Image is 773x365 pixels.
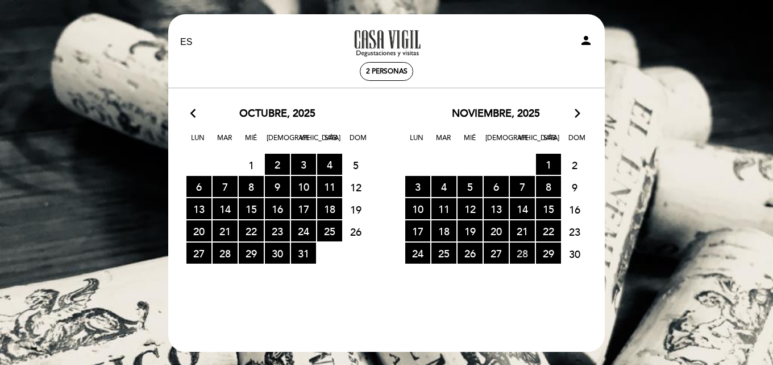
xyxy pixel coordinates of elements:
span: 6 [186,176,211,197]
span: [DEMOGRAPHIC_DATA] [485,132,508,153]
span: Mar [432,132,455,153]
span: 24 [405,243,430,264]
span: noviembre, 2025 [452,106,540,121]
span: Vie [293,132,316,153]
span: 19 [458,220,483,241]
span: Mié [459,132,481,153]
span: 22 [239,220,264,241]
span: 20 [484,220,509,241]
span: 19 [343,199,368,220]
span: 17 [405,220,430,241]
span: 14 [213,198,238,219]
span: 15 [239,198,264,219]
span: 25 [317,220,342,241]
span: 29 [239,243,264,264]
span: 15 [536,198,561,219]
span: 7 [213,176,238,197]
span: 28 [213,243,238,264]
span: Lun [405,132,428,153]
span: 31 [291,243,316,264]
span: 13 [484,198,509,219]
span: 23 [562,221,587,242]
span: 23 [265,220,290,241]
span: 25 [431,243,456,264]
span: octubre, 2025 [239,106,315,121]
span: 3 [405,176,430,197]
span: 1 [536,154,561,175]
span: 18 [317,198,342,219]
span: 22 [536,220,561,241]
span: Dom [566,132,588,153]
span: 26 [343,221,368,242]
span: 5 [343,154,368,175]
span: Sáb [320,132,343,153]
span: Sáb [539,132,562,153]
span: Mar [213,132,236,153]
button: person [579,34,593,51]
span: 30 [265,243,290,264]
span: 10 [291,176,316,197]
span: 9 [265,176,290,197]
span: 21 [510,220,535,241]
a: A la tarde en Casa Vigil [315,27,458,58]
span: Lun [186,132,209,153]
span: Vie [512,132,535,153]
span: 3 [291,154,316,175]
span: 5 [458,176,483,197]
span: 18 [431,220,456,241]
span: 24 [291,220,316,241]
span: 4 [431,176,456,197]
span: 13 [186,198,211,219]
span: 28 [510,243,535,264]
span: 20 [186,220,211,241]
span: Mié [240,132,263,153]
span: 9 [562,177,587,198]
span: 8 [536,176,561,197]
i: arrow_forward_ios [572,106,583,121]
span: 12 [343,177,368,198]
span: 6 [484,176,509,197]
span: [DEMOGRAPHIC_DATA] [267,132,289,153]
span: 7 [510,176,535,197]
span: 12 [458,198,483,219]
span: 1 [239,154,264,175]
span: 26 [458,243,483,264]
span: 11 [317,176,342,197]
span: 8 [239,176,264,197]
span: 10 [405,198,430,219]
span: 27 [484,243,509,264]
span: 17 [291,198,316,219]
span: 27 [186,243,211,264]
i: person [579,34,593,47]
span: 4 [317,154,342,175]
span: 16 [265,198,290,219]
span: Dom [347,132,369,153]
span: 29 [536,243,561,264]
span: 21 [213,220,238,241]
span: 16 [562,199,587,220]
span: 30 [562,243,587,264]
span: 2 personas [366,67,408,76]
span: 11 [431,198,456,219]
i: arrow_back_ios [190,106,201,121]
span: 2 [562,154,587,175]
span: 2 [265,154,290,175]
span: 14 [510,198,535,219]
